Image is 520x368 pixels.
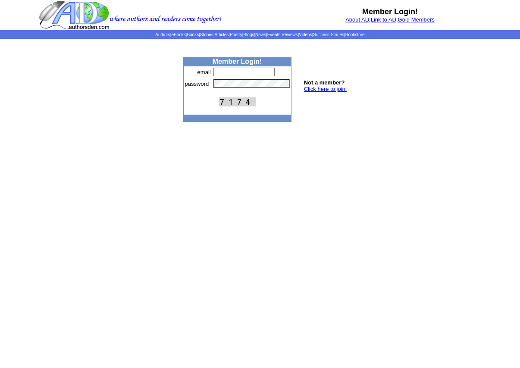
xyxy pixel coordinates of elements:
a: Events [267,32,281,37]
a: Link to AD [371,16,396,23]
a: Success Stories [313,32,344,37]
a: Blogs [243,32,254,37]
a: News [255,32,266,37]
b: Member Login! [362,7,418,16]
font: password [185,81,209,87]
a: eBooks [171,32,185,37]
a: Stories [200,32,213,37]
span: | | | | | | | | | | | | [155,32,364,37]
b: Not a member? [304,79,345,86]
a: Authors [155,32,170,37]
a: Gold Members [398,16,435,23]
img: This Is CAPTCHA Image [219,97,256,106]
b: Member Login! [213,58,262,65]
a: Books [187,32,199,37]
a: Click here to join! [304,86,347,92]
a: Reviews [282,32,298,37]
a: Videos [299,32,312,37]
a: Bookstore [345,32,365,37]
font: email [197,69,211,75]
font: , , [345,16,435,23]
a: About AD [345,16,369,23]
a: Poetry [230,32,242,37]
a: Articles [215,32,229,37]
